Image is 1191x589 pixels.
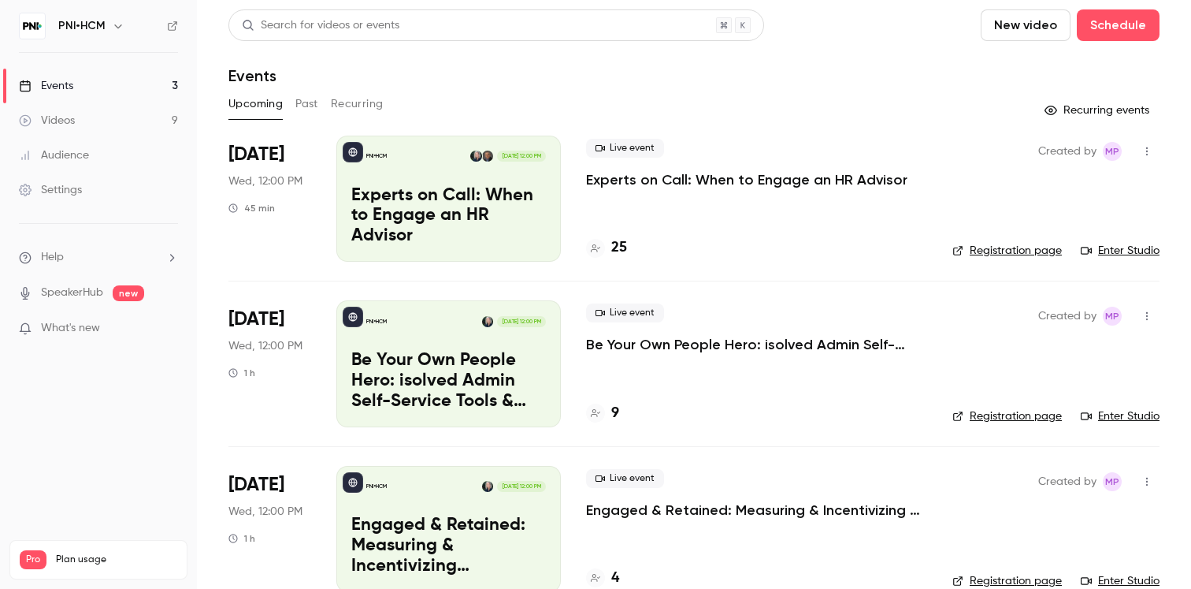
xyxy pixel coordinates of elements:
[482,316,493,327] img: Amy Miller
[497,316,545,327] span: [DATE] 12:00 PM
[1077,9,1159,41] button: Schedule
[952,408,1062,424] a: Registration page
[586,469,664,488] span: Live event
[351,186,546,247] p: Experts on Call: When to Engage an HR Advisor
[19,78,73,94] div: Events
[19,113,75,129] div: Videos
[1105,472,1119,491] span: MP
[1038,307,1096,326] span: Created by
[242,17,399,34] div: Search for videos or events
[1038,142,1096,161] span: Created by
[20,13,45,39] img: PNI•HCM
[482,151,493,162] img: Kyle Wade
[1081,408,1159,424] a: Enter Studio
[159,322,178,336] iframe: Noticeable Trigger
[331,91,384,117] button: Recurring
[586,237,627,259] a: 25
[228,173,302,189] span: Wed, 12:00 PM
[366,483,387,490] p: PNI•HCM
[981,9,1070,41] button: New video
[58,18,106,34] h6: PNI•HCM
[351,351,546,412] p: Be Your Own People Hero: isolved Admin Self-Service Tools & Tips
[1105,307,1119,326] span: MP
[586,170,907,189] a: Experts on Call: When to Engage an HR Advisor
[1103,307,1122,326] span: Melissa Pisarski
[20,550,46,569] span: Pro
[351,516,546,576] p: Engaged & Retained: Measuring & Incentivizing Performance Through Engagement
[1038,472,1096,491] span: Created by
[1105,142,1119,161] span: MP
[41,320,100,337] span: What's new
[586,501,927,520] a: Engaged & Retained: Measuring & Incentivizing Performance Through Engagement
[1103,142,1122,161] span: Melissa Pisarski
[1103,472,1122,491] span: Melissa Pisarski
[228,472,284,498] span: [DATE]
[41,285,103,301] a: SpeakerHub
[41,249,64,266] span: Help
[228,66,276,85] h1: Events
[113,285,144,301] span: new
[482,481,493,492] img: Amy Miller
[952,573,1062,589] a: Registration page
[295,91,318,117] button: Past
[19,147,89,163] div: Audience
[952,243,1062,259] a: Registration page
[586,139,664,158] span: Live event
[1037,98,1159,123] button: Recurring events
[366,152,387,160] p: PNI•HCM
[336,136,561,262] a: Experts on Call: When to Engage an HR AdvisorPNI•HCMKyle WadeAmy Miller[DATE] 12:00 PMExperts on ...
[228,532,255,545] div: 1 h
[228,338,302,354] span: Wed, 12:00 PM
[228,504,302,520] span: Wed, 12:00 PM
[336,300,561,427] a: Be Your Own People Hero: isolved Admin Self-Service Tools & TipsPNI•HCMAmy Miller[DATE] 12:00 PMB...
[586,403,619,424] a: 9
[611,403,619,424] h4: 9
[56,554,177,566] span: Plan usage
[611,568,619,589] h4: 4
[228,367,255,379] div: 1 h
[497,151,545,162] span: [DATE] 12:00 PM
[586,304,664,322] span: Live event
[586,335,927,354] a: Be Your Own People Hero: isolved Admin Self-Service Tools & Tips
[19,249,178,266] li: help-dropdown-opener
[366,318,387,326] p: PNI•HCM
[1081,573,1159,589] a: Enter Studio
[497,481,545,492] span: [DATE] 12:00 PM
[228,202,275,214] div: 45 min
[228,300,311,427] div: Oct 15 Wed, 1:00 PM (America/New York)
[1081,243,1159,259] a: Enter Studio
[228,307,284,332] span: [DATE]
[228,91,283,117] button: Upcoming
[611,237,627,259] h4: 25
[470,151,481,162] img: Amy Miller
[19,182,82,198] div: Settings
[228,136,311,262] div: Sep 17 Wed, 1:00 PM (America/New York)
[586,568,619,589] a: 4
[228,142,284,167] span: [DATE]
